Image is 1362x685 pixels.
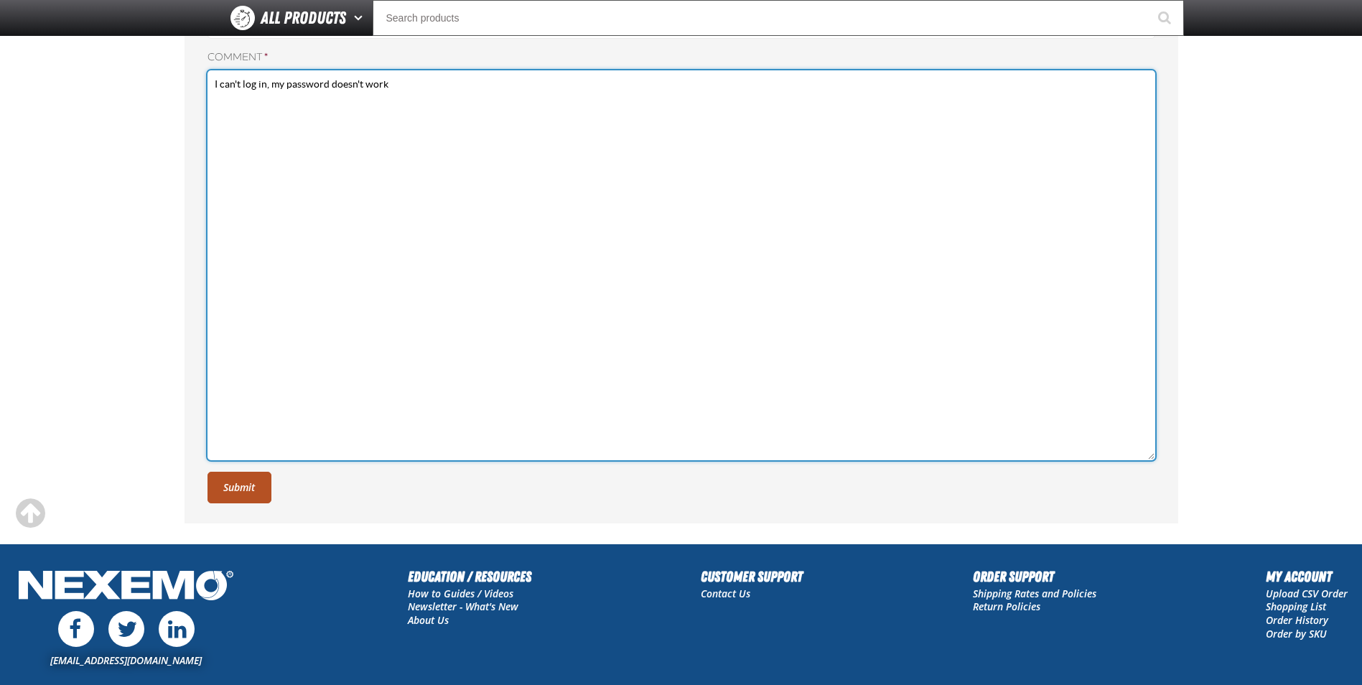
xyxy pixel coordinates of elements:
a: Contact Us [701,587,750,600]
h2: My Account [1266,566,1348,587]
div: Scroll to the top [14,498,46,529]
h2: Customer Support [701,566,803,587]
a: Shipping Rates and Policies [973,587,1096,600]
img: Nexemo Logo [14,566,238,608]
h2: Education / Resources [408,566,531,587]
h2: Order Support [973,566,1096,587]
a: How to Guides / Videos [408,587,513,600]
a: [EMAIL_ADDRESS][DOMAIN_NAME] [50,653,202,667]
span: All Products [261,5,346,31]
a: Order History [1266,613,1328,627]
a: Newsletter - What's New [408,600,518,613]
a: Shopping List [1266,600,1326,613]
a: Return Policies [973,600,1040,613]
a: About Us [408,613,449,627]
label: Comment [207,51,1155,65]
button: Submit [207,472,271,503]
a: Upload CSV Order [1266,587,1348,600]
a: Order by SKU [1266,627,1327,640]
